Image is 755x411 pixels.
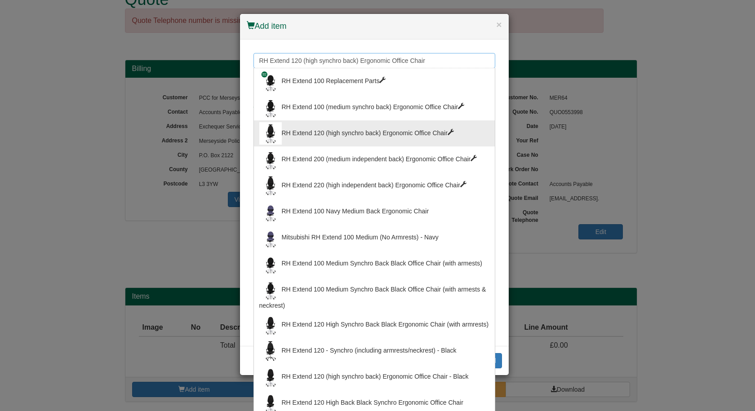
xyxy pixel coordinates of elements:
div: RH Extend 120 - Synchro (including armrests/neckrest) - Black [259,340,489,362]
img: rh-extend-120-armrests-neckrest-black-front.jpg [259,122,282,145]
div: RH Extend 120 (high synchro back) Ergonomic Office Chair [259,122,489,145]
div: RH Extend 100 Medium Synchro Back Black Office Chair (with armests & neckrest) [259,278,489,310]
div: RH Extend 220 (high independent back) Ergonomic Office Chair [259,174,489,197]
img: rh-extend-100-armrests-neckrest-black-front_1.jpg [259,278,282,301]
img: rh-extend-120_including-armrests-neckrest-black_-_copy.jpg [259,340,282,362]
div: RH Extend 200 (medium independent back) Ergonomic Office Chair [259,148,489,171]
div: RH Extend 120 High Synchro Back Black Ergonomic Chair (with armrests) [259,314,489,336]
img: rh-extend-120-armrests-black-front_1.jpg [259,314,282,336]
img: rh-extend-100-armrests-neckrest-black-front.jpg [259,96,282,119]
div: RH Extend 100 Medium Synchro Back Black Office Chair (with armests) [259,252,489,275]
div: RH Extend 100 Navy Medium Back Ergonomic Chair [259,200,489,223]
div: RH Extend 120 (high synchro back) Ergonomic Office Chair - Black [259,366,489,388]
div: RH Extend 100 (medium synchro back) Ergonomic Office Chair [259,96,489,119]
div: Mitsubishi RH Extend 100 Medium (No Armrests) - Navy [259,226,489,249]
div: RH Extend 100 Replacement Parts [259,70,489,93]
button: × [496,20,502,29]
img: rh-extend-220-armrests-neckrest-black-front.jpg [259,174,282,197]
img: rh-extend-100-spare-parts.jpg [259,70,282,93]
input: Search for a product [253,53,495,68]
img: rh-extend-200-armrests-neckrest-black-front_1.jpg [259,148,282,171]
img: rh-extend-120-no-armrests-black-front_1.jpg [259,366,282,388]
img: rh-extend-100-armrests-black-front_1.jpg [259,252,282,275]
h4: Add item [247,21,502,32]
img: rh-extend-100-armrests-66005-front.jpg [259,226,282,249]
img: rh-extend-100-armrests-66005-front.jpg [259,200,282,223]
